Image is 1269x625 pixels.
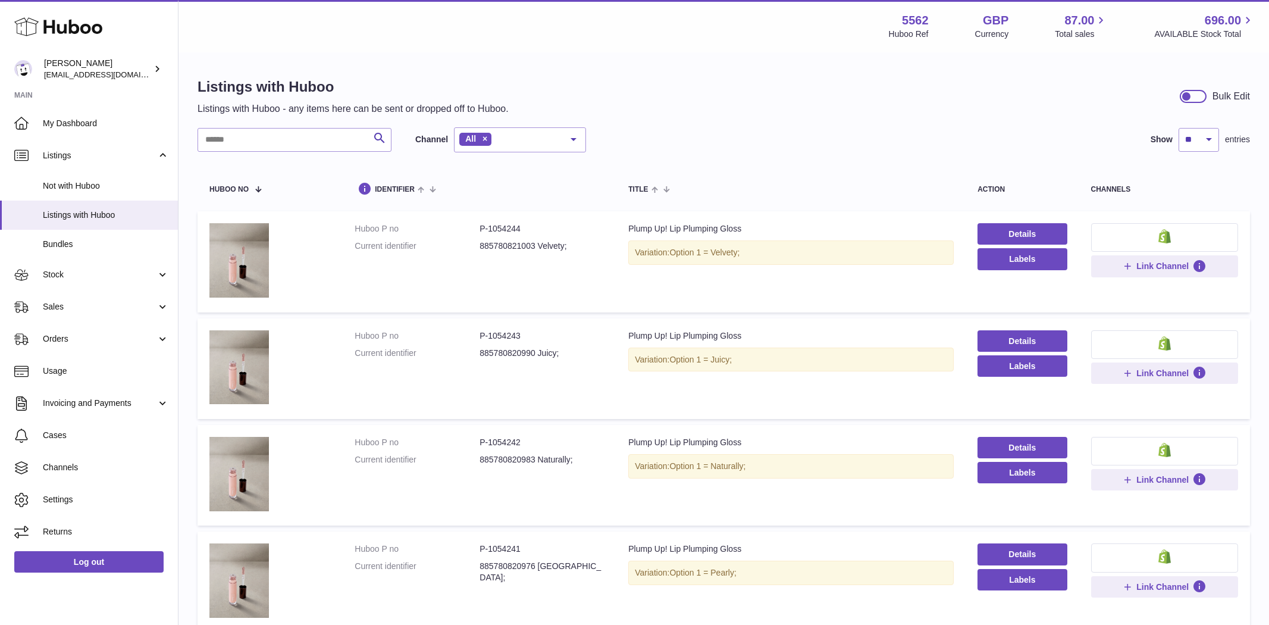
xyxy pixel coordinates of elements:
img: Plump Up! Lip Plumping Gloss [209,437,269,511]
span: entries [1225,134,1250,145]
dd: 885780821003 Velvety; [480,240,604,252]
img: internalAdmin-5562@internal.huboo.com [14,60,32,78]
label: Channel [415,134,448,145]
label: Show [1151,134,1173,145]
button: Link Channel [1091,469,1239,490]
dd: 885780820976 [GEOGRAPHIC_DATA]; [480,561,604,583]
dt: Huboo P no [355,330,480,342]
dt: Huboo P no [355,437,480,448]
h1: Listings with Huboo [198,77,509,96]
span: 696.00 [1205,12,1241,29]
a: 696.00 AVAILABLE Stock Total [1154,12,1255,40]
div: Currency [975,29,1009,40]
button: Labels [977,248,1067,270]
dt: Current identifier [355,348,480,359]
span: Option 1 = Velvety; [669,248,740,257]
span: identifier [375,186,415,193]
p: Listings with Huboo - any items here can be sent or dropped off to Huboo. [198,102,509,115]
span: Channels [43,462,169,473]
span: Invoicing and Payments [43,398,156,409]
span: Usage [43,365,169,377]
img: Plump Up! Lip Plumping Gloss [209,223,269,298]
dd: P-1054242 [480,437,604,448]
img: shopify-small.png [1158,229,1171,243]
a: Details [977,543,1067,565]
dt: Huboo P no [355,223,480,235]
div: Variation: [628,240,954,265]
button: Labels [977,355,1067,377]
div: [PERSON_NAME] [44,58,151,80]
span: Sales [43,301,156,312]
div: channels [1091,186,1239,193]
span: Returns [43,526,169,537]
span: Stock [43,269,156,280]
button: Labels [977,569,1067,590]
dt: Current identifier [355,561,480,583]
span: Option 1 = Juicy; [669,355,732,364]
span: Link Channel [1136,474,1189,485]
div: Variation: [628,454,954,479]
span: Link Channel [1136,582,1189,592]
a: Details [977,223,1067,245]
dd: P-1054243 [480,330,604,342]
span: Listings with Huboo [43,210,169,221]
span: Huboo no [209,186,249,193]
span: Total sales [1055,29,1108,40]
span: Bundles [43,239,169,250]
dd: P-1054244 [480,223,604,235]
span: 87.00 [1064,12,1094,29]
img: shopify-small.png [1158,336,1171,351]
span: [EMAIL_ADDRESS][DOMAIN_NAME] [44,70,175,79]
div: Variation: [628,561,954,585]
dt: Current identifier [355,454,480,465]
span: All [465,134,476,143]
span: title [628,186,648,193]
dt: Huboo P no [355,543,480,555]
img: shopify-small.png [1158,549,1171,564]
span: Listings [43,150,156,161]
dd: 885780820983 Naturally; [480,454,604,465]
span: My Dashboard [43,118,169,129]
div: Plump Up! Lip Plumping Gloss [628,330,954,342]
div: action [977,186,1067,193]
a: Details [977,437,1067,458]
dd: 885780820990 Juicy; [480,348,604,359]
span: Option 1 = Naturally; [669,461,745,471]
button: Link Channel [1091,255,1239,277]
span: Orders [43,333,156,345]
span: AVAILABLE Stock Total [1154,29,1255,40]
strong: 5562 [902,12,929,29]
div: Variation: [628,348,954,372]
div: Bulk Edit [1212,90,1250,103]
button: Link Channel [1091,576,1239,598]
img: shopify-small.png [1158,443,1171,457]
div: Plump Up! Lip Plumping Gloss [628,543,954,555]
span: Cases [43,430,169,441]
a: Details [977,330,1067,352]
div: Huboo Ref [889,29,929,40]
span: Link Channel [1136,261,1189,271]
div: Plump Up! Lip Plumping Gloss [628,223,954,235]
button: Labels [977,462,1067,483]
strong: GBP [983,12,1008,29]
a: Log out [14,551,164,573]
img: Plump Up! Lip Plumping Gloss [209,330,269,405]
span: Link Channel [1136,368,1189,379]
span: Option 1 = Pearly; [669,568,736,577]
span: Not with Huboo [43,180,169,192]
dd: P-1054241 [480,543,604,555]
div: Plump Up! Lip Plumping Gloss [628,437,954,448]
button: Link Channel [1091,362,1239,384]
span: Settings [43,494,169,505]
dt: Current identifier [355,240,480,252]
img: Plump Up! Lip Plumping Gloss [209,543,269,618]
a: 87.00 Total sales [1055,12,1108,40]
